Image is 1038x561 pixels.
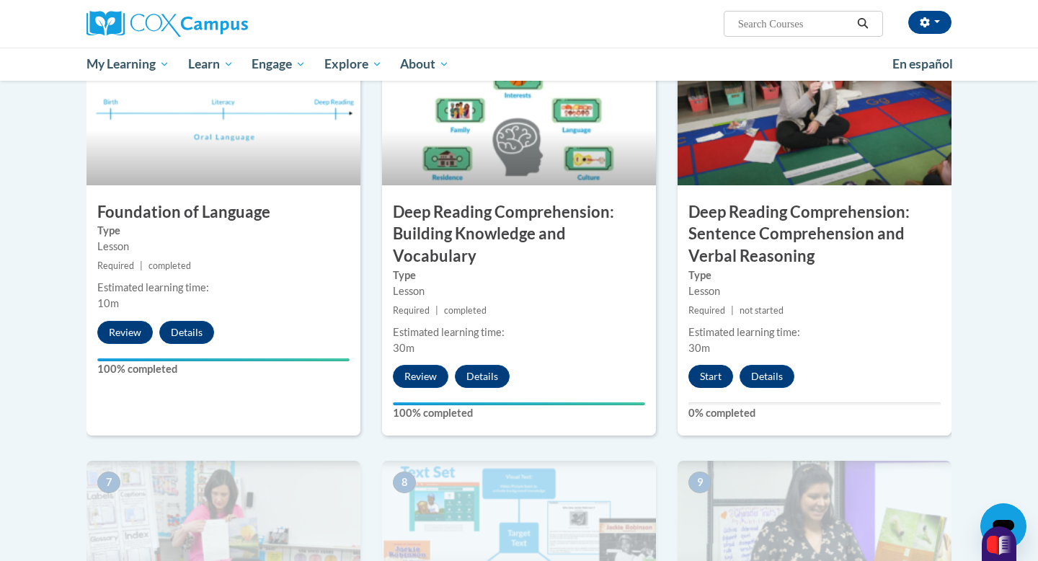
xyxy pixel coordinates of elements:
button: Details [740,365,794,388]
button: Account Settings [908,11,951,34]
label: 100% completed [97,361,350,377]
img: Course Image [678,41,951,185]
button: Details [455,365,510,388]
h3: Deep Reading Comprehension: Sentence Comprehension and Verbal Reasoning [678,201,951,268]
div: Your progress [393,402,645,405]
img: Cox Campus [86,11,248,37]
a: My Learning [77,48,179,81]
a: En español [883,49,962,79]
span: completed [444,305,487,316]
label: Type [688,268,941,283]
span: Required [97,260,134,271]
button: Search [852,15,874,32]
img: Course Image [382,41,656,185]
span: Required [393,305,430,316]
a: Engage [242,48,315,81]
a: About [391,48,459,81]
div: Estimated learning time: [688,324,941,340]
img: Course Image [86,41,360,185]
span: About [400,56,449,73]
button: Details [159,321,214,344]
span: Required [688,305,725,316]
span: 9 [688,472,711,493]
input: Search Courses [737,15,852,32]
a: Explore [315,48,391,81]
span: My Learning [86,56,169,73]
span: Engage [252,56,306,73]
button: Review [393,365,448,388]
div: Lesson [97,239,350,255]
span: En español [892,56,953,71]
h3: Foundation of Language [86,201,360,224]
h3: Deep Reading Comprehension: Building Knowledge and Vocabulary [382,201,656,268]
span: 8 [393,472,416,493]
label: Type [393,268,645,283]
button: Start [688,365,733,388]
span: | [435,305,438,316]
span: Explore [324,56,382,73]
a: Cox Campus [86,11,360,37]
span: | [731,305,734,316]
span: | [140,260,143,271]
div: Lesson [393,283,645,299]
label: 0% completed [688,405,941,421]
div: Estimated learning time: [97,280,350,296]
label: Type [97,223,350,239]
a: Learn [179,48,243,81]
span: not started [740,305,784,316]
div: Main menu [65,48,973,81]
div: Your progress [97,358,350,361]
span: 10m [97,297,119,309]
span: Learn [188,56,234,73]
div: Estimated learning time: [393,324,645,340]
iframe: Button to launch messaging window [980,503,1026,549]
span: 30m [688,342,710,354]
label: 100% completed [393,405,645,421]
span: 30m [393,342,414,354]
div: Lesson [688,283,941,299]
button: Review [97,321,153,344]
span: 7 [97,472,120,493]
span: completed [148,260,191,271]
